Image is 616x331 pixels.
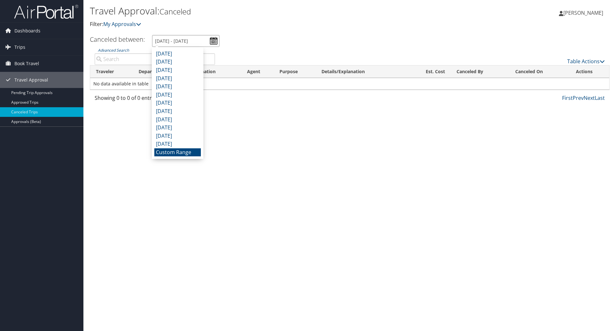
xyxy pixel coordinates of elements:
h3: Canceled between: [90,35,145,44]
li: [DATE] [154,124,201,132]
li: [DATE] [154,66,201,74]
li: [DATE] [154,140,201,148]
li: [DATE] [154,99,201,107]
li: [DATE] [154,58,201,66]
a: Prev [573,94,584,101]
li: [DATE] [154,107,201,116]
a: My Approvals [103,21,141,28]
img: airportal-logo.png [14,4,78,19]
span: Book Travel [14,56,39,72]
th: Purpose [274,65,316,78]
li: Custom Range [154,148,201,157]
input: [DATE] - [DATE] [152,35,219,47]
p: Filter: [90,20,436,29]
li: [DATE] [154,116,201,124]
li: [DATE] [154,50,201,58]
span: Trips [14,39,25,55]
a: First [562,94,573,101]
th: Canceled By: activate to sort column ascending [451,65,509,78]
input: Advanced Search [95,53,215,65]
th: Traveler: activate to sort column ascending [90,65,133,78]
td: No data available in table [90,78,609,90]
a: Next [584,94,595,101]
th: Destination: activate to sort column ascending [184,65,241,78]
li: [DATE] [154,132,201,140]
div: Showing 0 to 0 of 0 entries [95,94,215,105]
th: Actions [570,65,609,78]
h1: Travel Approval: [90,4,436,18]
a: Advanced Search [98,48,129,53]
span: Travel Approval [14,72,48,88]
th: Canceled On: activate to sort column ascending [509,65,570,78]
li: [DATE] [154,74,201,83]
a: Table Actions [567,58,605,65]
a: Last [595,94,605,101]
a: [PERSON_NAME] [559,3,610,22]
th: Est. Cost: activate to sort column ascending [407,65,451,78]
th: Details/Explanation [316,65,407,78]
li: [DATE] [154,91,201,99]
span: [PERSON_NAME] [563,9,603,16]
small: Canceled [159,6,191,17]
span: Dashboards [14,23,40,39]
th: Agent [241,65,274,78]
th: Departure: activate to sort column ascending [133,65,184,78]
li: [DATE] [154,83,201,91]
